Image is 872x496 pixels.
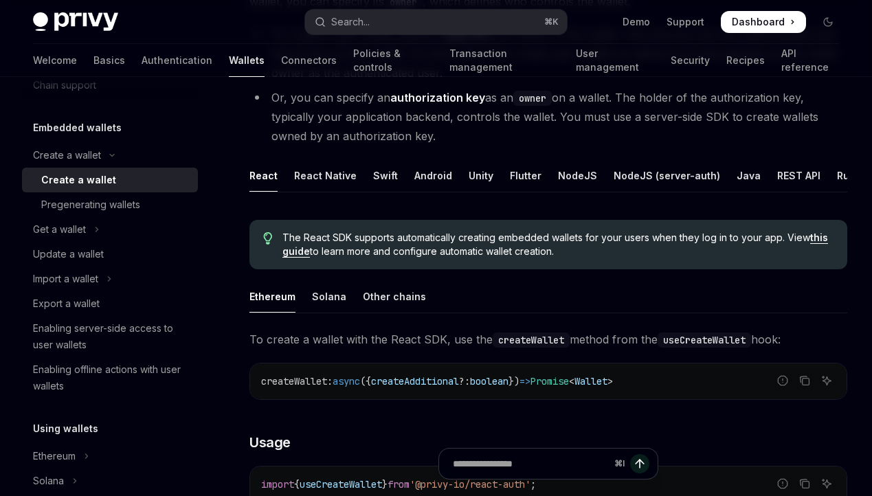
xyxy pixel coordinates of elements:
[353,44,433,77] a: Policies & controls
[22,316,198,357] a: Enabling server-side access to user wallets
[33,246,104,262] div: Update a wallet
[22,242,198,267] a: Update a wallet
[414,159,452,192] div: Android
[33,221,86,238] div: Get a wallet
[229,44,265,77] a: Wallets
[33,271,98,287] div: Import a wallet
[449,44,559,77] a: Transaction management
[33,44,77,77] a: Welcome
[373,159,398,192] div: Swift
[327,375,333,387] span: :
[22,357,198,398] a: Enabling offline actions with user wallets
[22,267,198,291] button: Toggle Import a wallet section
[459,375,470,387] span: ?:
[22,291,198,316] a: Export a wallet
[777,159,820,192] div: REST API
[576,44,654,77] a: User management
[614,159,720,192] div: NodeJS (server-auth)
[519,375,530,387] span: =>
[726,44,765,77] a: Recipes
[363,280,426,313] div: Other chains
[249,88,847,146] li: Or, you can specify an as an on a wallet. The holder of the authorization key, typically your app...
[470,375,508,387] span: boolean
[558,159,597,192] div: NodeJS
[33,448,76,464] div: Ethereum
[33,295,100,312] div: Export a wallet
[249,159,278,192] div: React
[261,375,327,387] span: createWallet
[837,159,858,192] div: Rust
[530,375,569,387] span: Promise
[263,232,273,245] svg: Tip
[667,15,704,29] a: Support
[607,375,613,387] span: >
[41,172,116,188] div: Create a wallet
[574,375,607,387] span: Wallet
[22,168,198,192] a: Create a wallet
[281,44,337,77] a: Connectors
[569,375,574,387] span: <
[33,147,101,164] div: Create a wallet
[22,192,198,217] a: Pregenerating wallets
[33,320,190,353] div: Enabling server-side access to user wallets
[508,375,519,387] span: })
[33,420,98,437] h5: Using wallets
[469,159,493,192] div: Unity
[817,11,839,33] button: Toggle dark mode
[33,12,118,32] img: dark logo
[22,143,198,168] button: Toggle Create a wallet section
[41,196,140,213] div: Pregenerating wallets
[294,159,357,192] div: React Native
[671,44,710,77] a: Security
[453,449,609,479] input: Ask a question...
[33,473,64,489] div: Solana
[721,11,806,33] a: Dashboard
[93,44,125,77] a: Basics
[513,91,552,106] code: owner
[623,15,650,29] a: Demo
[371,375,459,387] span: createAdditional
[249,280,295,313] div: Ethereum
[22,469,198,493] button: Toggle Solana section
[774,372,792,390] button: Report incorrect code
[142,44,212,77] a: Authentication
[510,159,541,192] div: Flutter
[493,332,570,348] code: createWallet
[282,231,834,258] span: The React SDK supports automatically creating embedded wallets for your users when they log in to...
[360,375,371,387] span: ({
[312,280,346,313] div: Solana
[732,15,785,29] span: Dashboard
[658,332,751,348] code: useCreateWallet
[22,217,198,242] button: Toggle Get a wallet section
[33,120,122,136] h5: Embedded wallets
[249,330,847,349] span: To create a wallet with the React SDK, use the method from the hook:
[544,16,559,27] span: ⌘ K
[33,361,190,394] div: Enabling offline actions with user wallets
[818,372,836,390] button: Ask AI
[331,14,370,30] div: Search...
[390,91,485,104] strong: authorization key
[737,159,761,192] div: Java
[630,454,649,473] button: Send message
[796,372,814,390] button: Copy the contents from the code block
[781,44,839,77] a: API reference
[249,433,291,452] span: Usage
[305,10,566,34] button: Open search
[22,444,198,469] button: Toggle Ethereum section
[333,375,360,387] span: async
